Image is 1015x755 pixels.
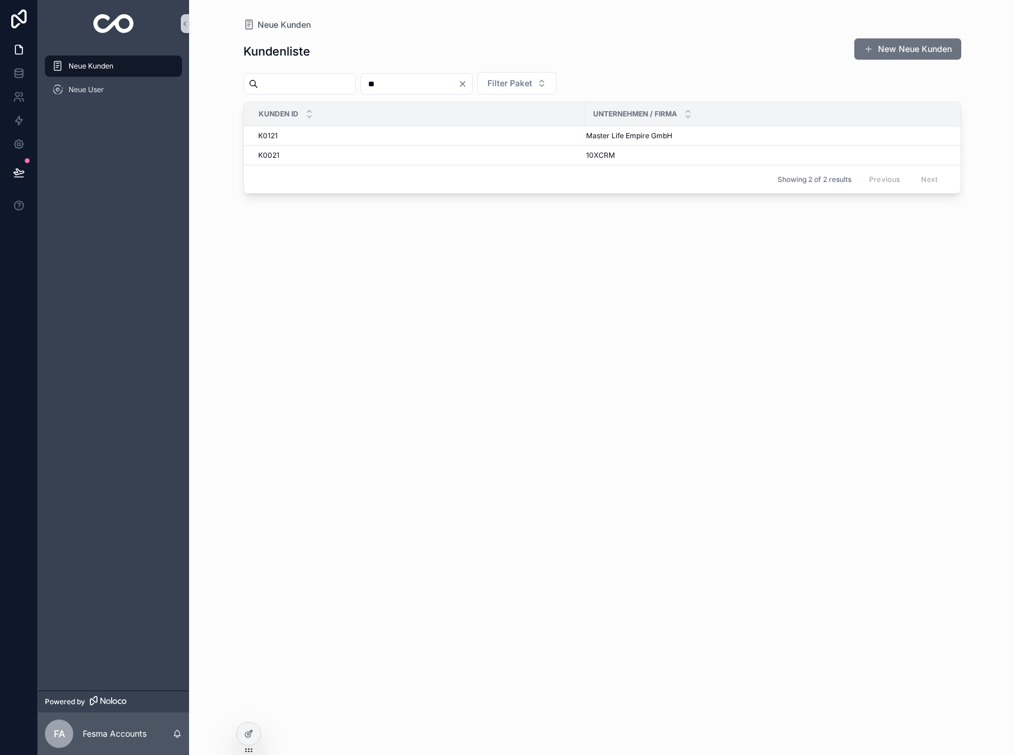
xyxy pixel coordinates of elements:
[586,131,672,141] span: Master Life Empire GmbH
[243,43,310,60] h1: Kundenliste
[586,151,965,160] a: 10XCRM
[487,77,532,89] span: Filter Paket
[69,61,113,71] span: Neue Kunden
[38,47,189,116] div: scrollable content
[259,109,298,119] span: Kunden ID
[93,14,134,33] img: App logo
[45,79,182,100] a: Neue User
[586,151,615,160] span: 10XCRM
[586,131,965,141] a: Master Life Empire GmbH
[854,38,961,60] button: New Neue Kunden
[69,85,104,95] span: Neue User
[777,175,851,184] span: Showing 2 of 2 results
[243,19,311,31] a: Neue Kunden
[38,691,189,712] a: Powered by
[258,151,279,160] span: K0021
[83,728,147,740] p: Fesma Accounts
[258,151,578,160] a: K0021
[258,131,278,141] span: K0121
[458,79,472,89] button: Clear
[258,131,578,141] a: K0121
[54,727,65,741] span: FA
[45,56,182,77] a: Neue Kunden
[45,697,85,707] span: Powered by
[593,109,677,119] span: Unternehmen / Firma
[258,19,311,31] span: Neue Kunden
[477,72,557,95] button: Select Button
